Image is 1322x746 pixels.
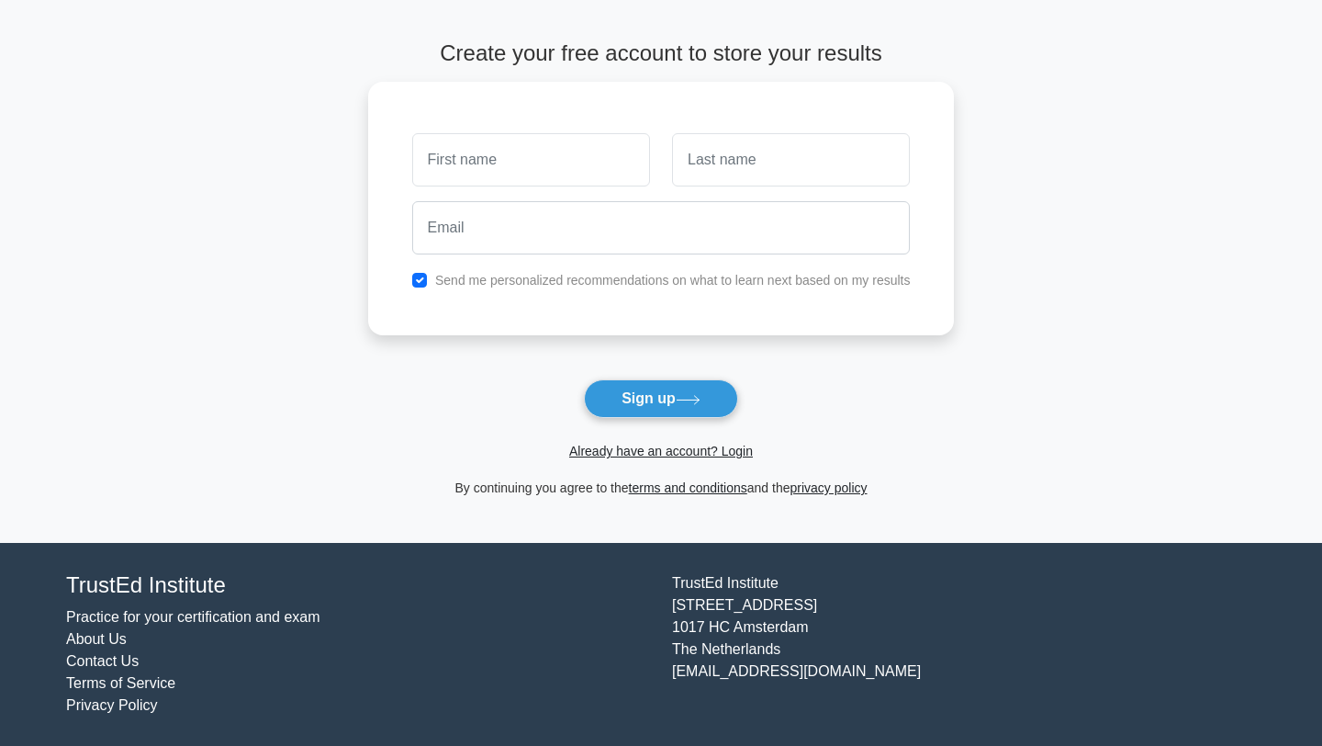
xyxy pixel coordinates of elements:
[66,697,158,713] a: Privacy Policy
[66,631,127,647] a: About Us
[629,480,747,495] a: terms and conditions
[66,572,650,599] h4: TrustEd Institute
[412,201,911,254] input: Email
[661,572,1267,717] div: TrustEd Institute [STREET_ADDRESS] 1017 HC Amsterdam The Netherlands [EMAIL_ADDRESS][DOMAIN_NAME]
[435,273,911,288] label: Send me personalized recommendations on what to learn next based on my results
[412,133,650,186] input: First name
[790,480,868,495] a: privacy policy
[66,653,139,669] a: Contact Us
[672,133,910,186] input: Last name
[368,40,955,67] h4: Create your free account to store your results
[357,477,966,499] div: By continuing you agree to the and the
[569,444,753,458] a: Already have an account? Login
[66,675,175,691] a: Terms of Service
[584,379,738,418] button: Sign up
[66,609,320,625] a: Practice for your certification and exam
